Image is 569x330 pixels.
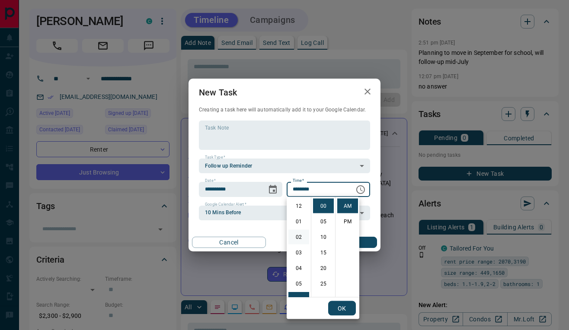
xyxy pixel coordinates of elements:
[205,178,216,184] label: Date
[313,276,334,291] li: 25 minutes
[192,237,266,248] button: Cancel
[288,230,309,244] li: 2 hours
[313,261,334,276] li: 20 minutes
[293,178,304,184] label: Time
[288,276,309,291] li: 5 hours
[288,292,309,307] li: 6 hours
[313,245,334,260] li: 15 minutes
[313,214,334,229] li: 5 minutes
[205,202,246,207] label: Google Calendar Alert
[313,230,334,244] li: 10 minutes
[205,155,225,160] label: Task Type
[337,214,358,229] li: PM
[189,79,247,106] h2: New Task
[264,181,281,198] button: Choose date, selected date is Jun 15, 2026
[199,206,370,220] div: 10 Mins Before
[335,197,359,297] ul: Select meridiem
[288,214,309,229] li: 1 hours
[311,197,335,297] ul: Select minutes
[287,197,311,297] ul: Select hours
[288,199,309,213] li: 12 hours
[288,261,309,276] li: 4 hours
[337,199,358,213] li: AM
[199,106,370,114] p: Creating a task here will automatically add it to your Google Calendar.
[328,301,356,316] button: OK
[352,181,369,198] button: Choose time, selected time is 6:00 AM
[288,245,309,260] li: 3 hours
[313,199,334,213] li: 0 minutes
[313,292,334,307] li: 30 minutes
[199,159,370,173] div: Follow up Reminder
